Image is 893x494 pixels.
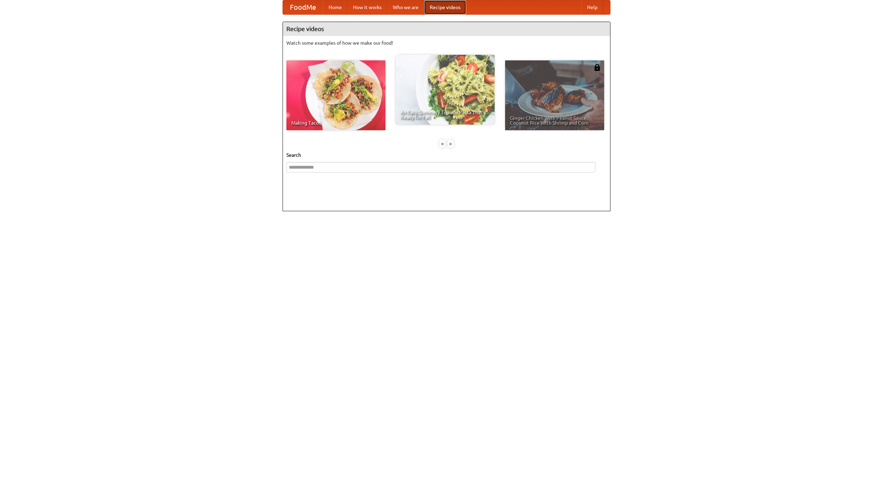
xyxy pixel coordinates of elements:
img: 483408.png [594,64,601,71]
div: » [448,139,454,148]
a: Home [323,0,347,14]
h5: Search [286,152,607,158]
a: How it works [347,0,387,14]
div: « [439,139,445,148]
a: Making Tacos [286,60,385,130]
span: An Easy, Summery Tomato Pasta That's Ready for Fall [400,110,490,120]
p: Watch some examples of how we make our food! [286,39,607,46]
a: Recipe videos [424,0,466,14]
a: An Easy, Summery Tomato Pasta That's Ready for Fall [396,55,495,125]
a: Help [581,0,603,14]
h4: Recipe videos [283,22,610,36]
a: Who we are [387,0,424,14]
span: Making Tacos [291,120,381,125]
a: FoodMe [283,0,323,14]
